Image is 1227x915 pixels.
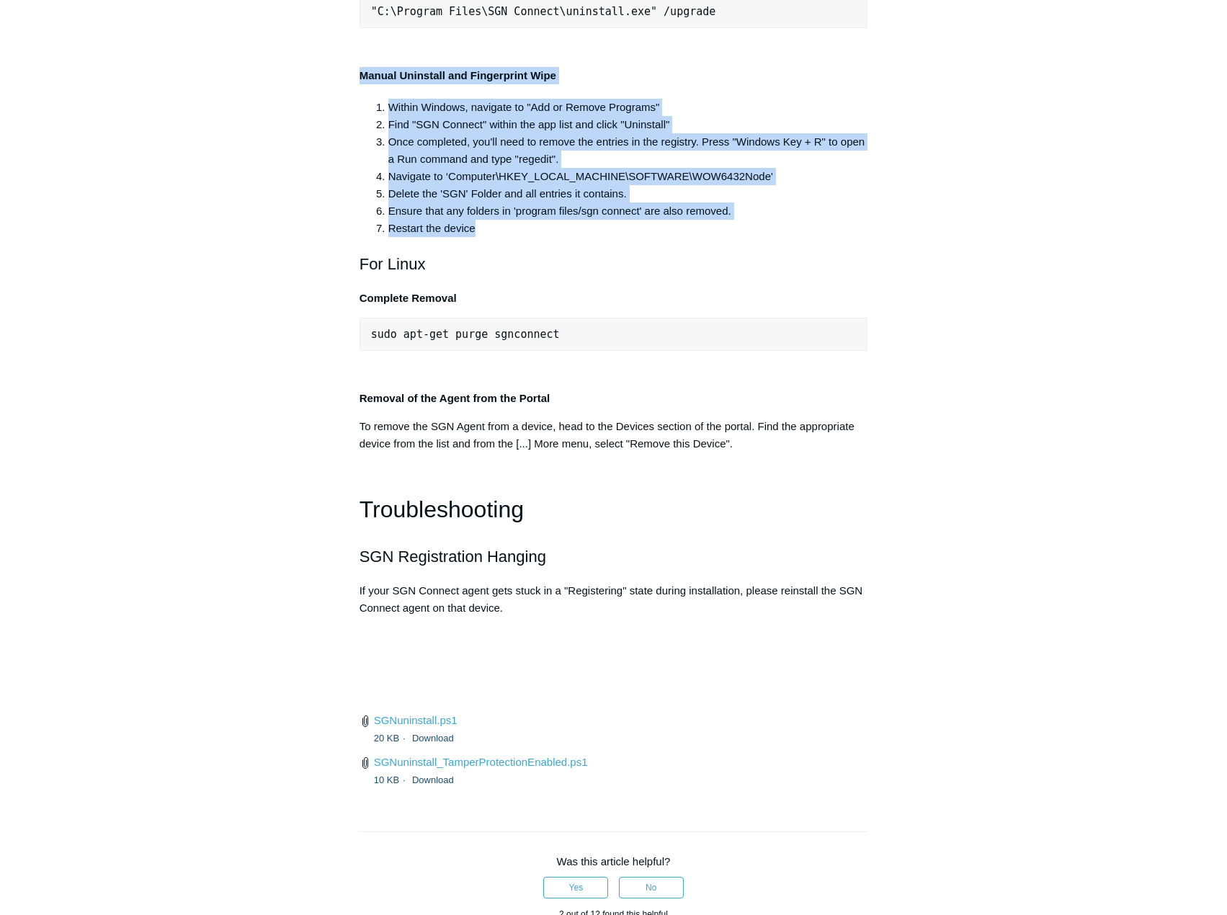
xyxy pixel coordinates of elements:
[360,420,855,450] span: To remove the SGN Agent from a device, head to the Devices section of the portal. Find the approp...
[374,775,409,785] span: 10 KB
[557,855,671,867] span: Was this article helpful?
[412,775,454,785] a: Download
[543,877,608,898] button: This article was helpful
[619,877,684,898] button: This article was not helpful
[374,714,458,726] a: SGNuninstall.ps1
[371,5,716,18] span: "C:\Program Files\SGN Connect\uninstall.exe" /upgrade
[360,584,863,614] span: If your SGN Connect agent gets stuck in a "Registering" state during installation, please reinsta...
[360,318,868,351] pre: sudo apt-get purge sgnconnect
[360,544,868,569] h2: SGN Registration Hanging
[374,756,588,768] a: SGNuninstall_TamperProtectionEnabled.ps1
[360,392,550,404] strong: Removal of the Agent from the Portal
[360,69,556,81] strong: Manual Uninstall and Fingerprint Wipe
[388,99,868,116] li: Within Windows, navigate to "Add or Remove Programs"
[388,185,868,202] li: Delete the 'SGN' Folder and all entries it contains.
[388,220,868,237] li: Restart the device
[360,251,868,277] h2: For Linux
[388,202,868,220] li: Ensure that any folders in 'program files/sgn connect' are also removed.
[360,292,457,304] strong: Complete Removal
[388,168,868,185] li: Navigate to ‘Computer\HKEY_LOCAL_MACHINE\SOFTWARE\WOW6432Node'
[360,491,868,528] h1: Troubleshooting
[412,733,454,744] a: Download
[388,116,868,133] li: Find "SGN Connect" within the app list and click "Uninstall"
[374,733,409,744] span: 20 KB
[388,133,868,168] li: Once completed, you'll need to remove the entries in the registry. Press "Windows Key + R" to ope...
